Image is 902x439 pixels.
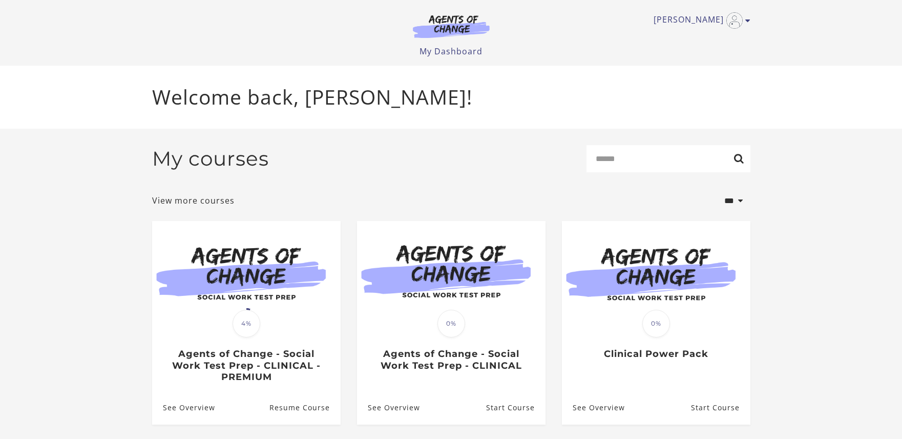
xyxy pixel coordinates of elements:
a: Agents of Change - Social Work Test Prep - CLINICAL: See Overview [357,391,420,424]
a: Agents of Change - Social Work Test Prep - CLINICAL: Resume Course [486,391,545,424]
span: 0% [642,310,670,337]
span: 4% [233,310,260,337]
a: Agents of Change - Social Work Test Prep - CLINICAL - PREMIUM: See Overview [152,391,215,424]
h3: Agents of Change - Social Work Test Prep - CLINICAL [368,348,534,371]
a: My Dashboard [419,46,483,57]
h3: Clinical Power Pack [573,348,739,360]
h3: Agents of Change - Social Work Test Prep - CLINICAL - PREMIUM [163,348,329,383]
img: Agents of Change Logo [402,14,500,38]
a: Clinical Power Pack: See Overview [562,391,625,424]
a: Clinical Power Pack: Resume Course [690,391,750,424]
h2: My courses [152,147,269,171]
a: View more courses [152,194,235,207]
span: 0% [437,310,465,337]
p: Welcome back, [PERSON_NAME]! [152,82,750,112]
a: Agents of Change - Social Work Test Prep - CLINICAL - PREMIUM: Resume Course [269,391,340,424]
a: Toggle menu [654,12,745,29]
